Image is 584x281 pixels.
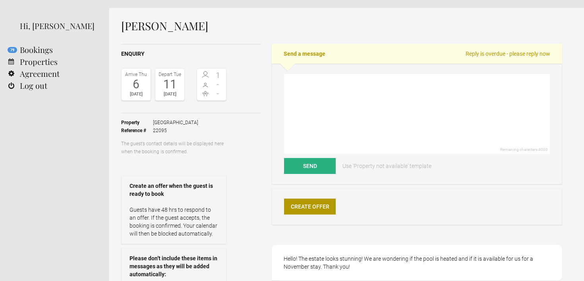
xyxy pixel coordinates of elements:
p: Guests have 48 hrs to respond to an offer. If the guest accepts, the booking is confirmed. Your c... [130,206,218,238]
span: 22095 [153,127,198,135]
a: Create Offer [284,199,336,215]
div: 11 [157,78,182,90]
strong: Create an offer when the guest is ready to book [130,182,218,198]
span: 1 [212,71,224,79]
div: Depart Tue [157,70,182,78]
div: Hello! The estate looks stunning! We are wondering if the pool is heated and if it is available f... [272,245,562,281]
div: 6 [124,78,149,90]
h2: Enquiry [121,50,261,58]
div: [DATE] [124,90,149,98]
button: Send [284,158,336,174]
p: The guest’s contact details will be displayed here when the booking is confirmed. [121,140,226,156]
strong: Please don’t include these items in messages as they will be added automatically: [130,254,218,278]
h1: [PERSON_NAME] [121,20,562,32]
div: [DATE] [157,90,182,98]
strong: Property [121,119,153,127]
div: Arrive Thu [124,70,149,78]
h2: Send a message [272,44,562,64]
a: Use 'Property not available' template [337,158,437,174]
span: Reply is overdue - please reply now [466,50,550,58]
flynt-notification-badge: 79 [8,47,17,53]
span: [GEOGRAPHIC_DATA] [153,119,198,127]
div: Hi, [PERSON_NAME] [20,20,97,32]
span: - [212,80,224,88]
strong: Reference # [121,127,153,135]
span: - [212,90,224,98]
